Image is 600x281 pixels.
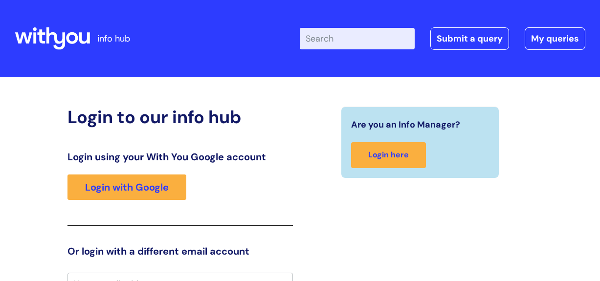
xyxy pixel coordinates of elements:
[67,107,292,128] h2: Login to our info hub
[67,174,186,200] a: Login with Google
[300,28,415,49] input: Search
[97,31,130,46] p: info hub
[430,27,509,50] a: Submit a query
[351,142,426,168] a: Login here
[67,151,292,163] h3: Login using your With You Google account
[525,27,585,50] a: My queries
[351,117,460,132] span: Are you an Info Manager?
[67,245,292,257] h3: Or login with a different email account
